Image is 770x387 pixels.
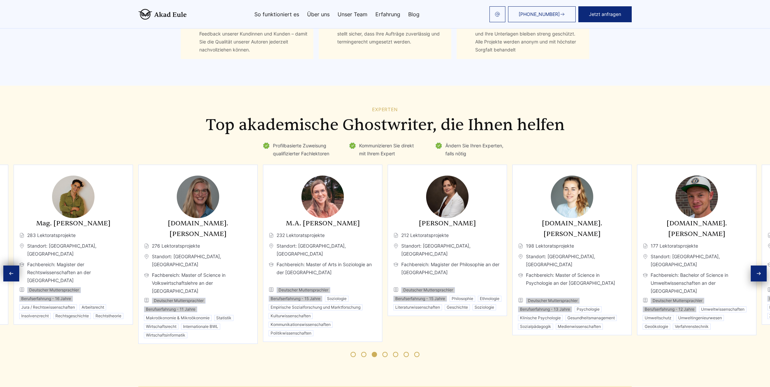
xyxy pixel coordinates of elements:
[152,298,206,304] li: Deutscher Muttersprachler
[307,12,330,17] a: Über uns
[14,165,133,325] div: 2 / 11
[325,296,349,302] li: Soziologie
[80,304,106,310] li: Arbeitsrecht
[643,306,696,312] li: Berufserfahrung - 12 Jahre
[435,142,508,158] li: Ändern Sie Ihren Experten, falls nötig
[676,315,724,321] li: Umweltingenieurwesen
[404,352,409,357] span: Go to slide 6
[144,271,252,295] span: Fachbereich: Master of Science in Volkswirtschaftslehre an der [GEOGRAPHIC_DATA]
[519,12,560,17] span: [PHONE_NUMBER]
[138,9,187,20] img: logo
[551,176,593,218] img: M.Sc. Anna Nowak
[19,242,127,258] span: Standort: [GEOGRAPHIC_DATA], [GEOGRAPHIC_DATA]
[518,218,626,239] h3: [DOMAIN_NAME]. [PERSON_NAME]
[254,12,299,17] a: So funktioniert es
[19,218,127,229] h3: Mag. [PERSON_NAME]
[445,304,470,310] li: Geschichte
[643,315,674,321] li: Umweltschutz
[94,313,123,319] li: Rechtstheorie
[450,296,475,302] li: Philosophie
[575,306,602,312] li: Psychologie
[144,332,187,338] li: Wirtschaftsinformatik
[19,231,127,239] span: 283 Lektoratsprojekte
[518,315,563,321] li: Klinische Psychologie
[361,352,366,357] span: Go to slide 2
[643,271,751,295] span: Fachbereich: Bachelor of Science in Umweltwissenschaften an der [GEOGRAPHIC_DATA]
[393,352,398,357] span: Go to slide 5
[393,304,442,310] li: Literaturwissenschaften
[19,313,51,319] li: Insolvenzrecht
[643,218,751,239] h3: [DOMAIN_NAME]. [PERSON_NAME]
[372,352,377,357] span: Go to slide 3
[19,261,127,284] span: Fachbereich: Magister der Rechtswissenschaften an der [GEOGRAPHIC_DATA]
[426,176,469,218] img: Dr. Eleanor Fischer
[19,296,73,302] li: Berufserfahrung - 16 Jahre
[144,218,252,239] h3: [DOMAIN_NAME]. [PERSON_NAME]
[138,116,632,134] h2: Top akademische Ghostwriter, die Ihnen helfen
[699,306,746,312] li: Umweltwissenschaften
[495,12,500,17] img: email
[138,107,632,112] div: Experten
[512,165,632,335] div: 6 / 11
[393,242,501,258] span: Standort: [GEOGRAPHIC_DATA], [GEOGRAPHIC_DATA]
[518,271,626,295] span: Fachbereich: Master of Science in Psychologie an der [GEOGRAPHIC_DATA]
[643,253,751,269] span: Standort: [GEOGRAPHIC_DATA], [GEOGRAPHIC_DATA]
[263,165,382,342] div: 4 / 11
[408,12,419,17] a: Blog
[518,306,572,312] li: Berufserfahrung - 13 Jahre
[393,218,501,229] h3: [PERSON_NAME]
[3,266,19,281] div: Previous slide
[138,165,258,344] div: 3 / 11
[144,253,252,269] span: Standort: [GEOGRAPHIC_DATA], [GEOGRAPHIC_DATA]
[388,165,507,316] div: 5 / 11
[508,6,576,22] a: [PHONE_NUMBER]
[269,218,377,229] h3: M.A. [PERSON_NAME]
[651,298,704,304] li: Deutscher Muttersprachler
[518,242,626,250] span: 198 Lektoratsprojekte
[144,315,212,321] li: Makroökonomie & Mikroökonomie
[269,330,313,336] li: Politikwissenschaften
[269,313,313,319] li: Kulturwissenschaften
[643,324,670,330] li: Geoökologie
[52,176,95,218] img: Mag. Adrian Demir
[337,22,446,54] div: Unser Akad Team reagiert ohne Verzögerung und stellt sicher, dass Ihre Aufträge zuverlässig und t...
[565,315,617,321] li: Gesundheitsmanagement
[637,165,756,335] div: 7 / 11
[475,22,584,54] div: Wir garantieren absolute Diskretion: Ihre Identität und Ihre Unterlagen bleiben streng geschützt....
[338,12,367,17] a: Unser Team
[349,142,421,158] li: Kommunizieren Sie direkt mit Ihrem Expert
[578,6,632,22] button: Jetzt anfragen
[269,322,333,328] li: Kommunikationswissenschaften
[181,324,220,330] li: Internationale BWL
[518,253,626,269] span: Standort: [GEOGRAPHIC_DATA], [GEOGRAPHIC_DATA]
[393,296,447,302] li: Berufserfahrung - 15 Jahre
[556,324,603,330] li: Medienwissenschaften
[401,287,455,293] li: Deutscher Muttersprachler
[214,315,233,321] li: Statistik
[269,261,377,284] span: Fachbereich: Master of Arts in Soziologie an der [GEOGRAPHIC_DATA]
[269,231,377,239] span: 232 Lektoratsprojekte
[518,324,553,330] li: Sozialpädagogik
[53,313,91,319] li: Rechtsgeschichte
[27,287,81,293] li: Deutscher Muttersprachler
[393,261,501,284] span: Fachbereich: Magister der Philosophie an der [GEOGRAPHIC_DATA]
[382,352,388,357] span: Go to slide 4
[675,176,718,218] img: B.Sc. Eric Zimmermann
[751,266,767,281] div: Next slide
[526,298,580,304] li: Deutscher Muttersprachler
[375,12,400,17] a: Erfahrung
[478,296,501,302] li: Ethnologie
[262,142,335,158] li: Profilbasierte Zuweisung qualifizierter Fachlektoren
[144,324,178,330] li: Wirtschaftsrecht
[144,242,252,250] span: 276 Lektoratsprojekte
[673,324,711,330] li: Verfahrenstechnik
[393,231,501,239] span: 212 Lektoratsprojekte
[301,176,344,218] img: M.A. Julia Hartmann
[144,306,197,312] li: Berufserfahrung - 11 Jahre
[19,304,77,310] li: Jura / Rechtswissenschaften
[351,352,356,357] span: Go to slide 1
[269,242,377,258] span: Standort: [GEOGRAPHIC_DATA], [GEOGRAPHIC_DATA]
[269,296,322,302] li: Berufserfahrung - 15 Jahre
[199,22,308,54] div: Wir zeigen offene Bewertungen und ehrliches Feedback unserer Kundinnen und Kunden – damit Sie die...
[277,287,330,293] li: Deutscher Muttersprachler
